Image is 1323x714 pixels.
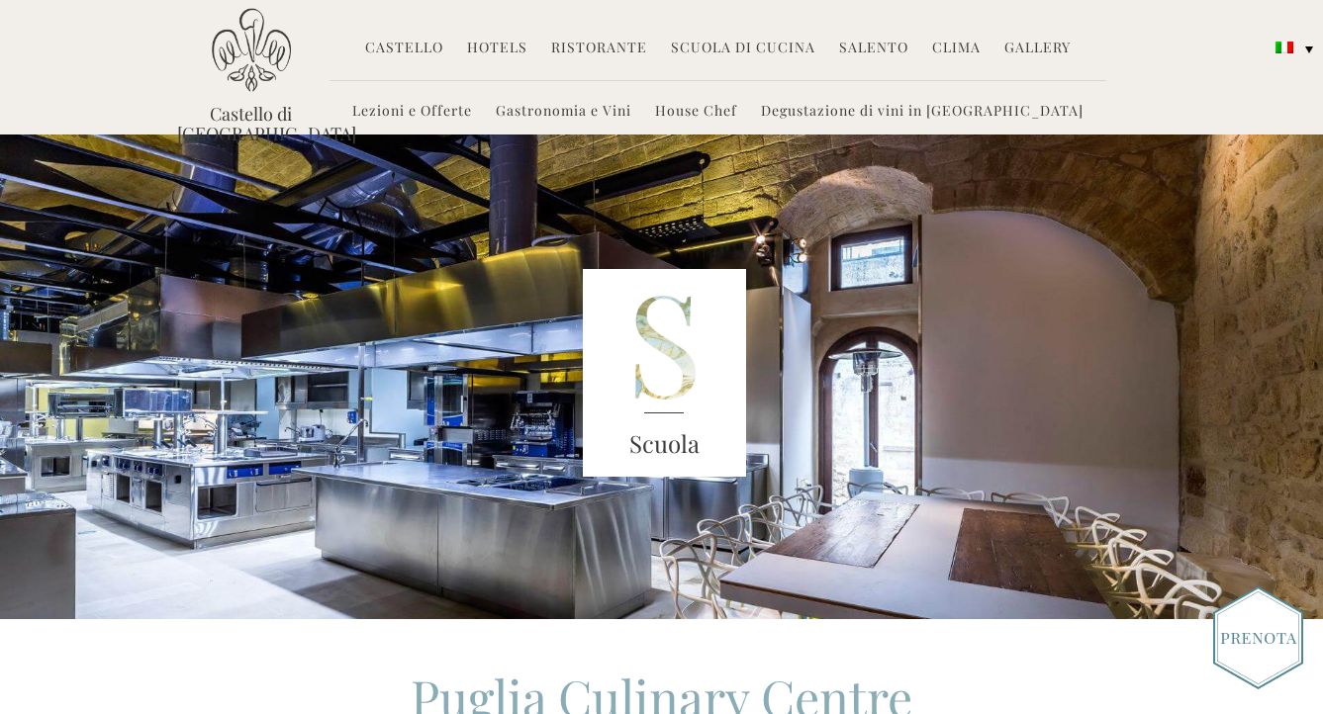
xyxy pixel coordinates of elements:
[1004,38,1071,60] a: Gallery
[551,38,647,60] a: Ristorante
[1276,42,1293,53] img: Italiano
[583,269,747,477] img: S_Lett_green.png
[352,101,472,124] a: Lezioni e Offerte
[761,101,1084,124] a: Degustazione di vini in [GEOGRAPHIC_DATA]
[212,8,291,92] img: Castello di Ugento
[1213,586,1303,689] img: Book_Button_Italian.png
[496,101,631,124] a: Gastronomia e Vini
[932,38,981,60] a: Clima
[177,104,326,143] a: Castello di [GEOGRAPHIC_DATA]
[839,38,908,60] a: Salento
[671,38,815,60] a: Scuola di Cucina
[467,38,527,60] a: Hotels
[655,101,737,124] a: House Chef
[583,426,747,462] h3: Scuola
[365,38,443,60] a: Castello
